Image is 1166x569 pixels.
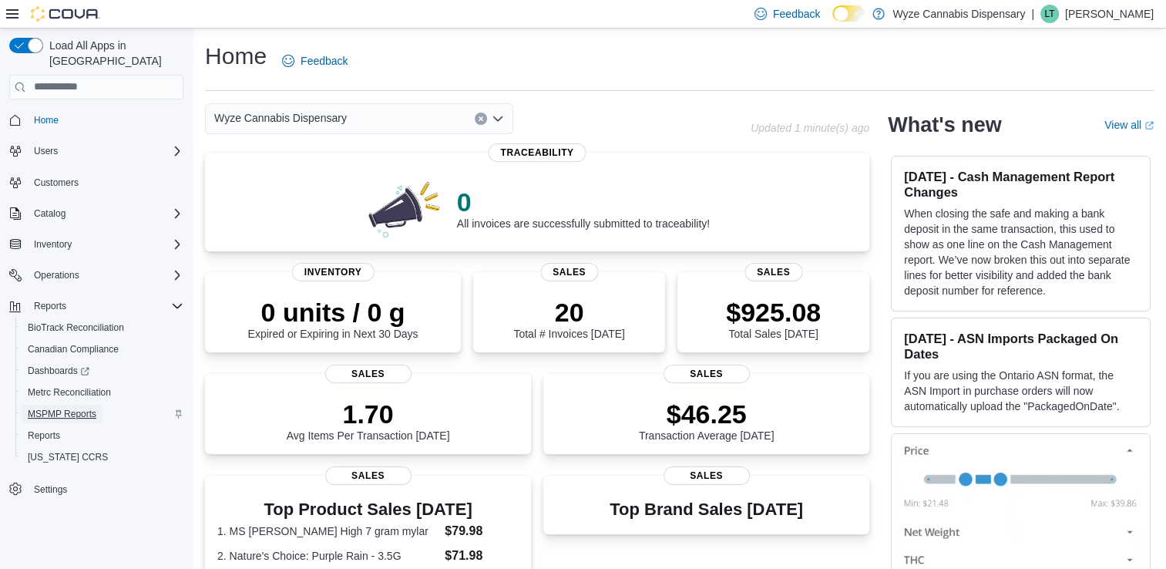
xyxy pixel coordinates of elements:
[292,263,375,281] span: Inventory
[34,300,66,312] span: Reports
[248,297,418,328] p: 0 units / 0 g
[22,318,183,337] span: BioTrack Reconciliation
[445,522,519,540] dd: $79.98
[28,235,78,254] button: Inventory
[3,234,190,255] button: Inventory
[773,6,820,22] span: Feedback
[28,266,86,284] button: Operations
[664,466,750,485] span: Sales
[3,295,190,317] button: Reports
[28,142,64,160] button: Users
[28,142,183,160] span: Users
[1065,5,1154,23] p: [PERSON_NAME]
[3,264,190,286] button: Operations
[34,177,79,189] span: Customers
[28,235,183,254] span: Inventory
[832,5,865,22] input: Dark Mode
[217,524,439,539] dt: 1. MS [PERSON_NAME] High 7 gram mylar
[28,297,183,315] span: Reports
[365,177,445,239] img: 0
[34,483,67,496] span: Settings
[287,399,450,429] p: 1.70
[214,109,347,127] span: Wyze Cannabis Dispensary
[15,317,190,338] button: BioTrack Reconciliation
[513,297,624,328] p: 20
[639,399,775,442] div: Transaction Average [DATE]
[28,173,183,192] span: Customers
[28,297,72,315] button: Reports
[15,425,190,446] button: Reports
[28,480,73,499] a: Settings
[892,5,1025,23] p: Wyze Cannabis Dispensary
[1144,121,1154,130] svg: External link
[3,171,190,194] button: Customers
[22,426,66,445] a: Reports
[457,187,710,230] div: All invoices are successfully submitted to traceability!
[325,365,412,383] span: Sales
[1044,5,1054,23] span: LT
[22,405,183,423] span: MSPMP Reports
[287,399,450,442] div: Avg Items Per Transaction [DATE]
[15,382,190,403] button: Metrc Reconciliation
[639,399,775,429] p: $46.25
[28,173,85,192] a: Customers
[1104,119,1154,131] a: View allExternal link
[726,297,821,328] p: $925.08
[904,169,1137,200] h3: [DATE] - Cash Management Report Changes
[15,360,190,382] a: Dashboards
[22,340,125,359] a: Canadian Compliance
[726,297,821,340] div: Total Sales [DATE]
[34,114,59,126] span: Home
[489,143,586,162] span: Traceability
[325,466,412,485] span: Sales
[664,365,750,383] span: Sales
[301,53,348,69] span: Feedback
[28,386,111,399] span: Metrc Reconciliation
[22,383,117,402] a: Metrc Reconciliation
[276,45,354,76] a: Feedback
[610,500,803,519] h3: Top Brand Sales [DATE]
[888,113,1001,137] h2: What's new
[31,6,100,22] img: Cova
[28,111,65,130] a: Home
[22,318,130,337] a: BioTrack Reconciliation
[22,383,183,402] span: Metrc Reconciliation
[22,448,114,466] a: [US_STATE] CCRS
[34,269,79,281] span: Operations
[540,263,598,281] span: Sales
[751,122,869,134] p: Updated 1 minute(s) ago
[3,477,190,500] button: Settings
[28,408,96,420] span: MSPMP Reports
[217,548,439,564] dt: 2. Nature's Choice: Purple Rain - 3.5G
[3,109,190,131] button: Home
[43,38,183,69] span: Load All Apps in [GEOGRAPHIC_DATA]
[3,203,190,224] button: Catalog
[904,206,1137,298] p: When closing the safe and making a bank deposit in the same transaction, this used to show as one...
[475,113,487,125] button: Clear input
[217,500,519,519] h3: Top Product Sales [DATE]
[28,110,183,130] span: Home
[9,103,183,540] nav: Complex example
[28,266,183,284] span: Operations
[15,403,190,425] button: MSPMP Reports
[22,426,183,445] span: Reports
[457,187,710,217] p: 0
[28,479,183,498] span: Settings
[904,368,1137,414] p: If you are using the Ontario ASN format, the ASN Import in purchase orders will now automatically...
[34,207,66,220] span: Catalog
[15,338,190,360] button: Canadian Compliance
[248,297,418,340] div: Expired or Expiring in Next 30 Days
[28,451,108,463] span: [US_STATE] CCRS
[28,429,60,442] span: Reports
[445,547,519,565] dd: $71.98
[15,446,190,468] button: [US_STATE] CCRS
[28,204,72,223] button: Catalog
[904,331,1137,362] h3: [DATE] - ASN Imports Packaged On Dates
[28,204,183,223] span: Catalog
[22,362,183,380] span: Dashboards
[492,113,504,125] button: Open list of options
[28,343,119,355] span: Canadian Compliance
[22,340,183,359] span: Canadian Compliance
[34,238,72,251] span: Inventory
